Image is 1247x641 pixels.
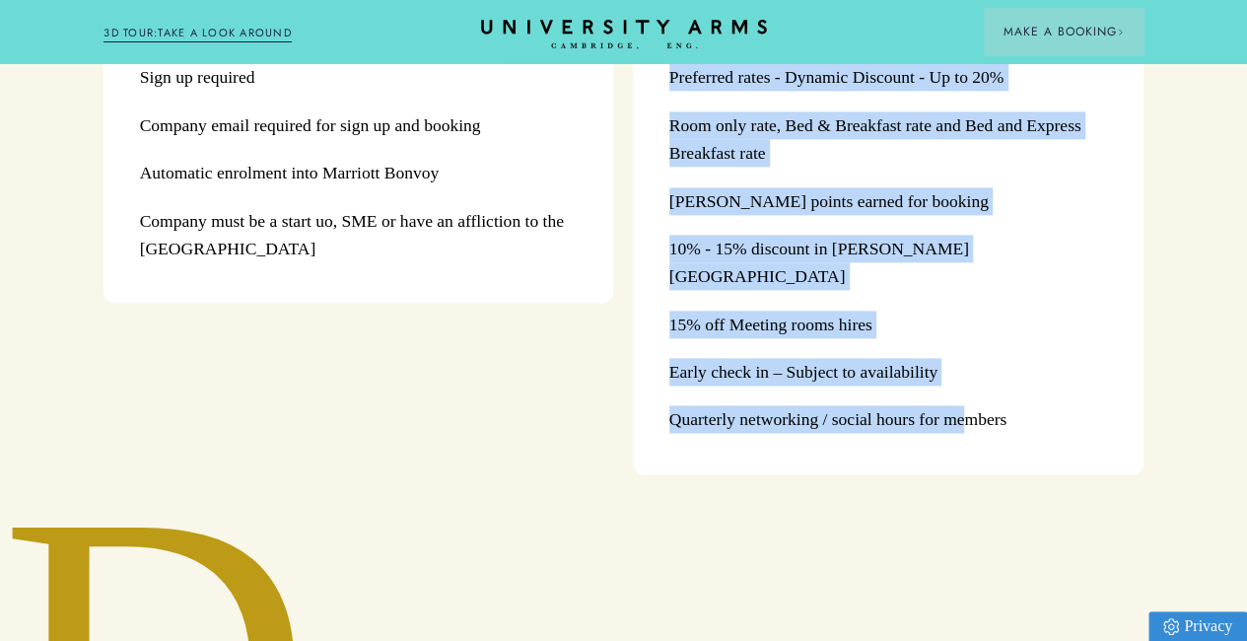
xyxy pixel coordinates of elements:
[1004,23,1124,40] span: Make a Booking
[140,111,481,139] p: Company email required for sign up and booking
[140,207,579,263] p: Company must be a start uo, SME or have an affliction to the [GEOGRAPHIC_DATA]
[104,25,292,42] a: 3D TOUR:TAKE A LOOK AROUND
[1148,611,1247,641] a: Privacy
[669,405,1006,433] p: Quarterly networking / social hours for members
[1117,29,1124,36] img: Arrow icon
[669,63,1005,91] p: Preferred rates - Dynamic Discount - Up to 20%
[984,8,1143,55] button: Make a BookingArrow icon
[669,111,1108,168] p: Room only rate, Bed & Breakfast rate and Bed and Express Breakfast rate
[1163,618,1179,635] img: Privacy
[481,20,767,50] a: Home
[140,159,440,186] p: Automatic enrolment into Marriott Bonvoy
[669,358,937,386] p: Early check in – Subject to availability
[140,63,255,91] p: Sign up required
[669,187,989,215] p: [PERSON_NAME] points earned for booking
[669,311,872,338] p: 15% off Meeting rooms hires
[669,235,1108,291] p: 10% - 15% discount in [PERSON_NAME][GEOGRAPHIC_DATA]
